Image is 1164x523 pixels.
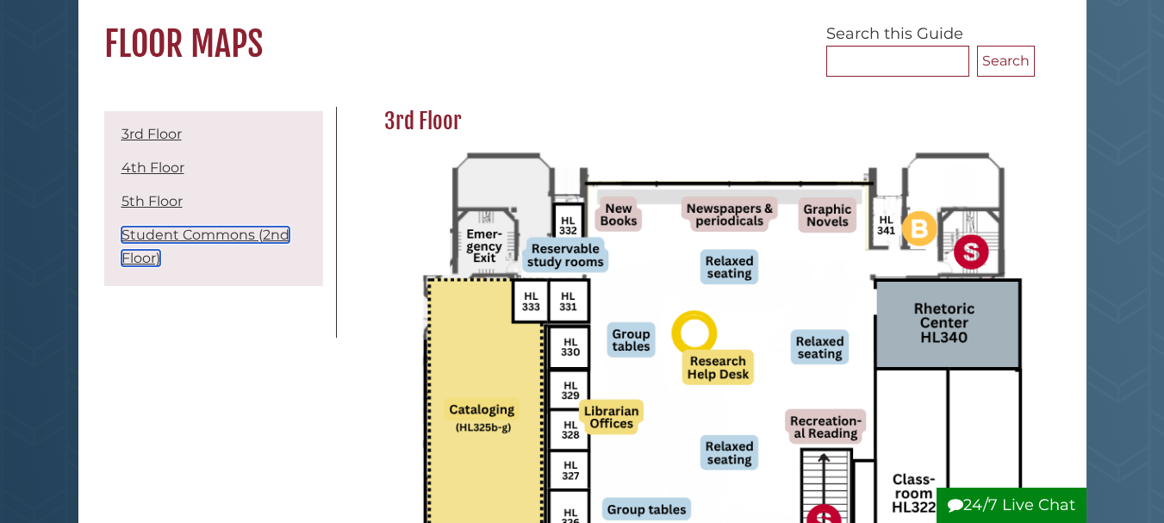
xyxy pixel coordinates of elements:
a: Student Commons (2nd Floor) [121,227,289,266]
a: 5th Floor [121,193,183,209]
button: Search [977,46,1035,77]
div: Guide Pages [104,107,323,295]
a: 4th Floor [121,159,184,176]
button: 24/7 Live Chat [937,488,1086,523]
h2: 3rd Floor [376,108,1035,135]
a: 3rd Floor [121,126,182,142]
